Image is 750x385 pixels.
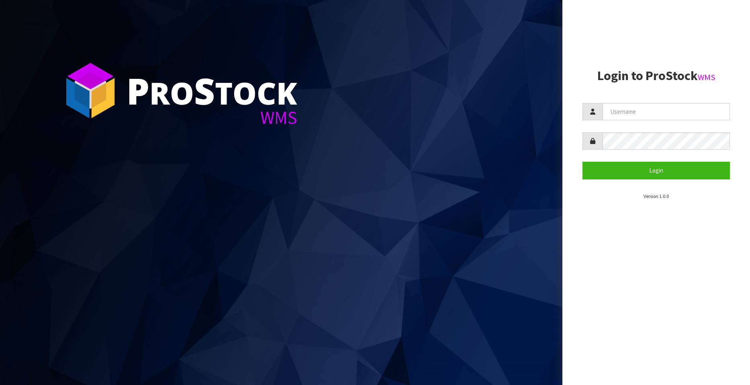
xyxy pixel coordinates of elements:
[127,109,297,127] div: WMS
[582,69,730,83] h2: Login to ProStock
[60,60,121,121] img: ProStock Cube
[127,72,297,109] div: ro tock
[603,103,730,120] input: Username
[582,162,730,179] button: Login
[698,72,715,82] small: WMS
[194,66,215,115] span: S
[127,66,149,115] span: P
[644,193,669,199] small: Version 1.0.0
